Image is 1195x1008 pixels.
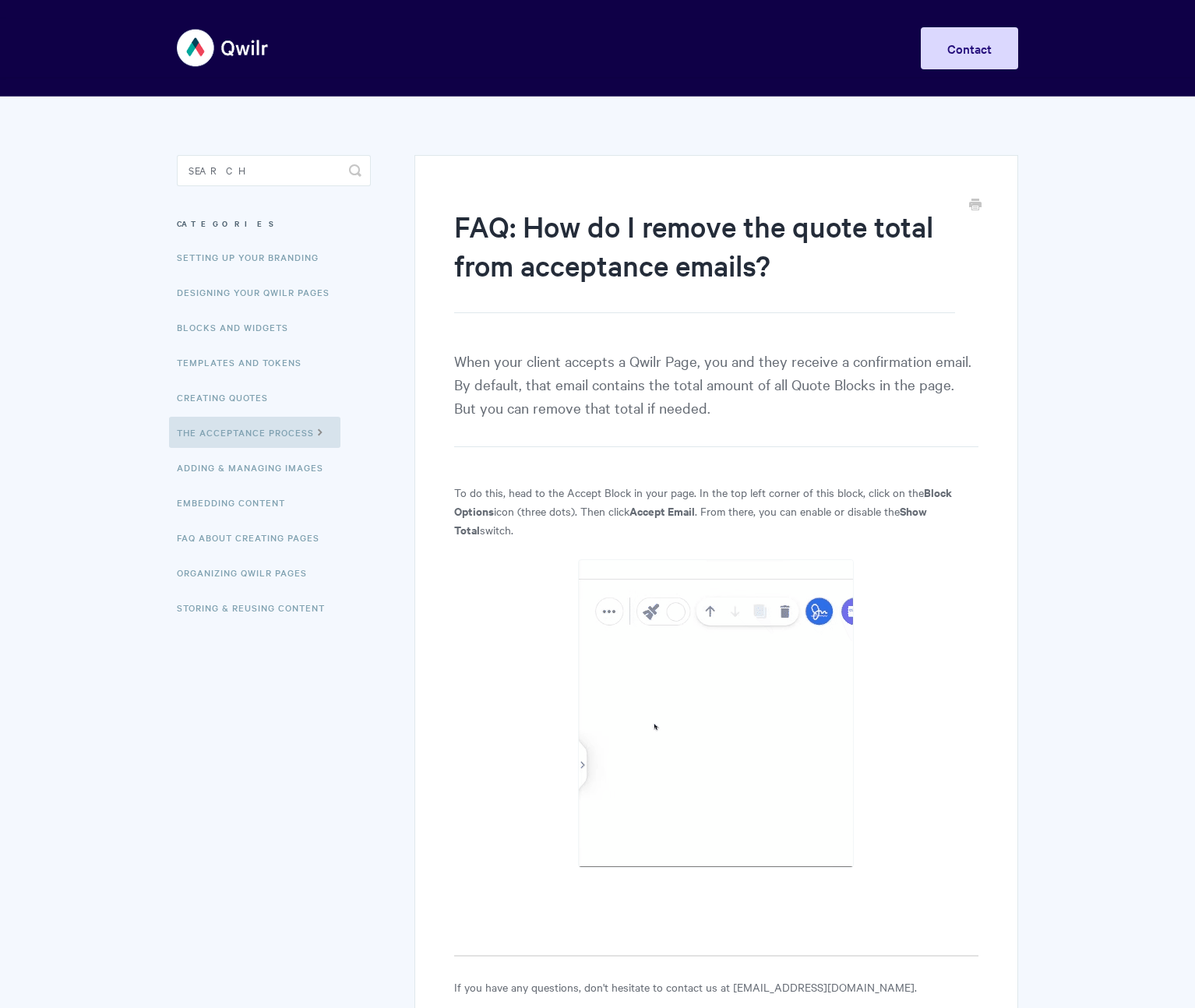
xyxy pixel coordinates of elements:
[629,502,695,519] strong: Accept Email
[177,210,371,238] h3: Categories
[177,487,297,518] a: Embedding Content
[177,382,280,413] a: Creating Quotes
[454,484,952,519] strong: Block Options
[177,592,337,623] a: Storing & Reusing Content
[177,241,330,273] a: Setting up your Branding
[921,27,1018,69] a: Contact
[454,978,978,996] p: If you have any questions, don't hesitate to contact us at [EMAIL_ADDRESS][DOMAIN_NAME].
[454,349,978,447] p: When your client accepts a Qwilr Page, you and they receive a confirmation email. By default, tha...
[454,483,978,539] p: To do this, head to the Accept Block in your page. In the top left corner of this block, click on...
[177,312,300,343] a: Blocks and Widgets
[177,155,371,186] input: Search
[177,277,341,308] a: Designing Your Qwilr Pages
[177,452,335,483] a: Adding & Managing Images
[578,559,854,868] img: file-RjUsITU3EF.gif
[969,197,982,214] a: Print this Article
[177,522,331,553] a: FAQ About Creating Pages
[177,557,319,588] a: Organizing Qwilr Pages
[454,502,927,537] strong: Show Total
[454,206,955,313] h1: FAQ: How do I remove the quote total from acceptance emails?
[169,417,340,448] a: The Acceptance Process
[177,347,313,378] a: Templates and Tokens
[177,19,270,77] img: Qwilr Help Center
